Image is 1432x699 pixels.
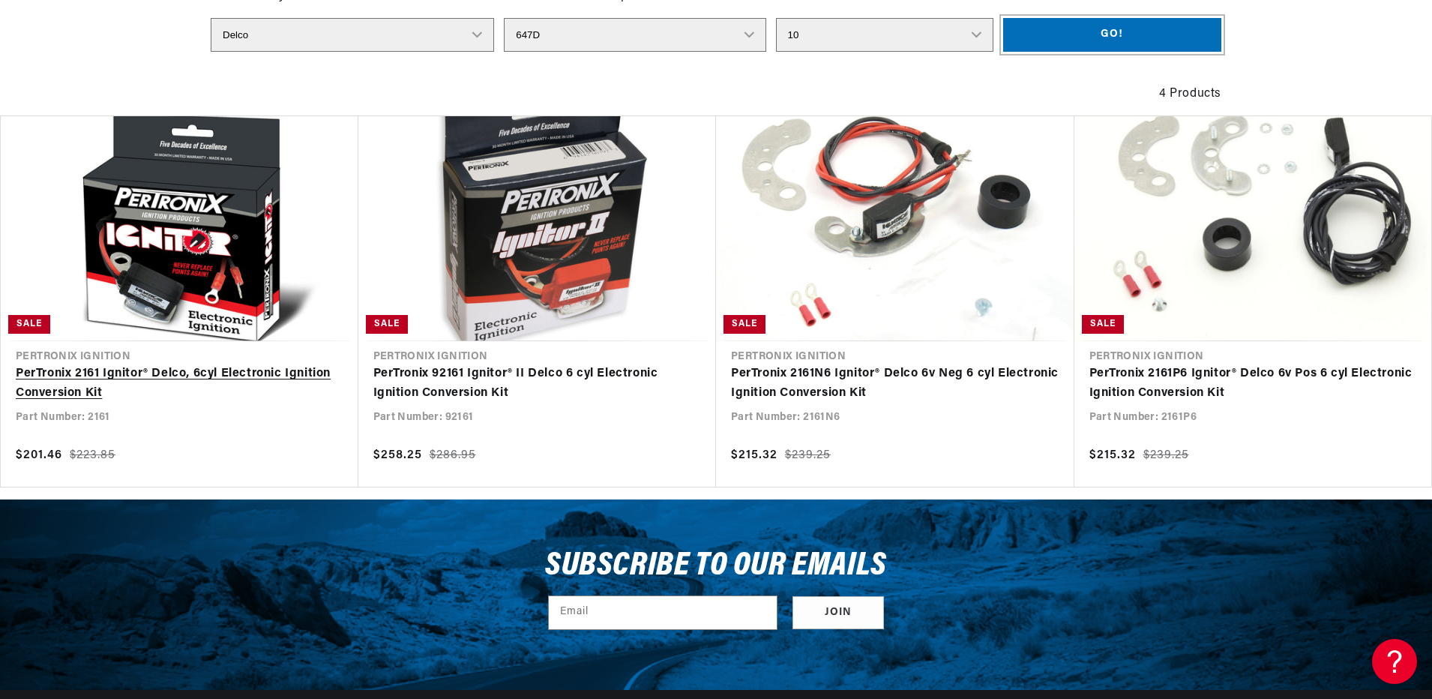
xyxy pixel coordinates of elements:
[373,364,702,403] a: PerTronix 92161 Ignitor® II Delco 6 cyl Electronic Ignition Conversion Kit
[549,596,777,629] input: Email
[731,364,1059,403] a: PerTronix 2161N6 Ignitor® Delco 6v Neg 6 cyl Electronic Ignition Conversion Kit
[211,85,1221,104] div: 4 Products
[1089,364,1417,403] a: PerTronix 2161P6 Ignitor® Delco 6v Pos 6 cyl Electronic Ignition Conversion Kit
[545,552,887,580] h3: Subscribe to our emails
[16,364,343,403] a: PerTronix 2161 Ignitor® Delco, 6cyl Electronic Ignition Conversion Kit
[792,596,884,630] button: Subscribe
[1003,18,1221,52] button: Go!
